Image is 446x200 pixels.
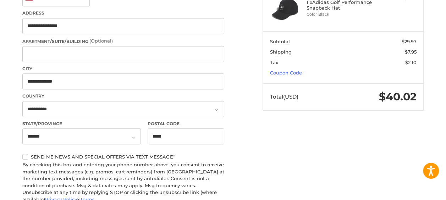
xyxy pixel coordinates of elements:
span: Shipping [270,49,292,55]
label: Postal Code [148,121,224,127]
label: Send me news and special offers via text message* [22,154,224,160]
a: Coupon Code [270,70,302,76]
li: Color Black [307,11,378,17]
span: $29.97 [402,39,417,44]
span: Total (USD) [270,93,298,100]
label: Address [22,10,224,16]
small: (Optional) [89,38,113,44]
label: City [22,66,224,72]
span: Subtotal [270,39,290,44]
label: Apartment/Suite/Building [22,38,224,45]
span: $7.95 [405,49,417,55]
span: $40.02 [379,90,417,103]
label: Country [22,93,224,99]
span: $2.10 [405,60,417,65]
label: State/Province [22,121,141,127]
span: Tax [270,60,278,65]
